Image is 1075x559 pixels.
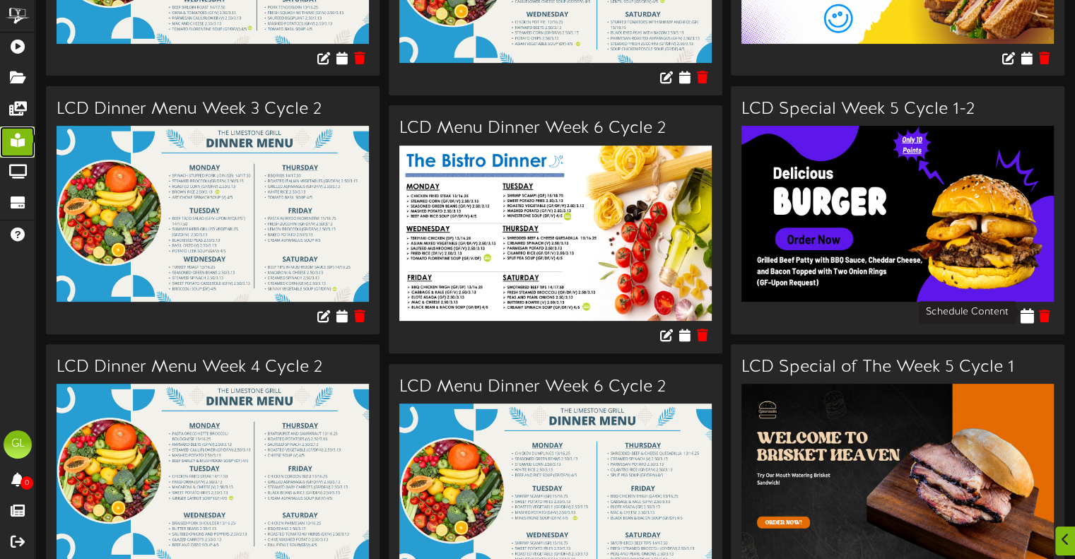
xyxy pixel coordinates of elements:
[57,100,369,119] h3: LCD Dinner Menu Week 3 Cycle 2
[399,146,712,322] img: 06040492-7db8-49ed-8ea7-cb700ba50efe.jpg
[57,358,369,377] h3: LCD Dinner Menu Week 4 Cycle 2
[399,119,712,138] h3: LCD Menu Dinner Week 6 Cycle 2
[4,430,32,459] div: GL
[741,100,1054,119] h3: LCD Special Week 5 Cycle 1-2
[399,378,712,396] h3: LCD Menu Dinner Week 6 Cycle 2
[741,358,1054,377] h3: LCD Special of The Week 5 Cycle 1
[57,126,369,302] img: ecbce72e-70bc-45db-a998-81e6fe2a6e68.jpg
[741,126,1054,302] img: 630f9e0d-80d0-418a-ae01-8db211ee402e.jpg
[20,476,33,490] span: 0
